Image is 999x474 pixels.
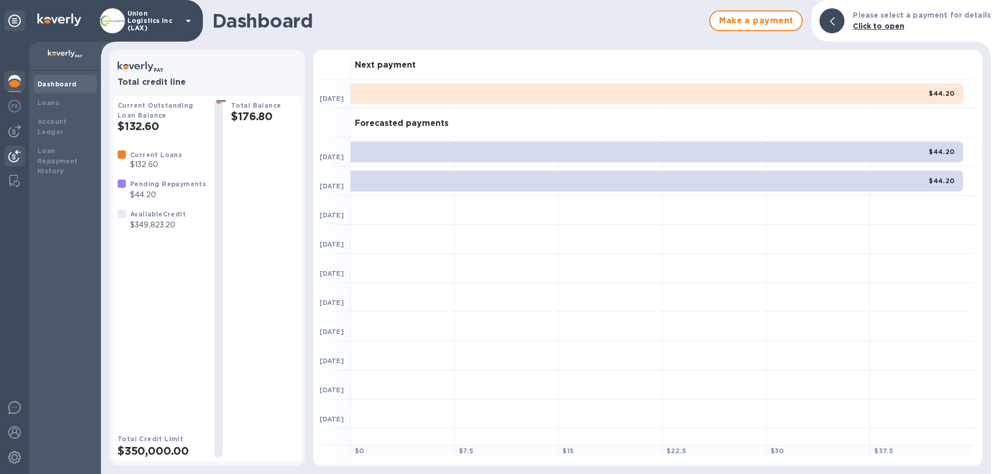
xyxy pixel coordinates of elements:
b: [DATE] [319,270,344,277]
b: [DATE] [319,182,344,190]
h3: Next payment [355,60,416,70]
b: $ 7.5 [459,447,474,455]
b: Loan Repayment History [37,147,78,175]
b: $44.20 [929,89,954,97]
b: $ 22.5 [667,447,686,455]
b: Total Balance [231,101,281,109]
h3: Total credit line [118,78,297,87]
p: $349,823.20 [130,220,186,230]
b: [DATE] [319,386,344,394]
b: $44.20 [929,177,954,185]
b: $ 0 [355,447,364,455]
b: [DATE] [319,415,344,423]
img: Logo [37,14,81,26]
b: [DATE] [319,328,344,336]
button: Make a payment [709,10,803,31]
p: $132.60 [130,159,182,170]
h3: Forecasted payments [355,119,449,129]
b: $44.20 [929,148,954,156]
b: Dashboard [37,80,77,88]
b: [DATE] [319,299,344,306]
div: Unpin categories [4,10,25,31]
h2: $132.60 [118,120,206,133]
b: Click to open [853,22,904,30]
b: [DATE] [319,357,344,365]
b: [DATE] [319,153,344,161]
p: Union Logistics Inc (LAX) [127,10,180,32]
b: [DATE] [319,95,344,103]
b: Pending Repayments [130,180,206,188]
b: Please select a payment for details [853,11,991,19]
img: Foreign exchange [8,100,21,112]
b: Available Credit [130,210,186,218]
h2: $350,000.00 [118,444,206,457]
b: $ 15 [562,447,574,455]
span: Make a payment [719,15,793,27]
h1: Dashboard [212,10,704,32]
b: [DATE] [319,211,344,219]
b: Account Ledger [37,118,67,136]
b: $ 30 [771,447,784,455]
b: Loans [37,99,59,107]
b: Current Loans [130,151,182,159]
b: [DATE] [319,240,344,248]
b: Total Credit Limit [118,435,183,443]
b: $ 37.5 [874,447,893,455]
h2: $176.80 [231,110,297,123]
b: Current Outstanding Loan Balance [118,101,194,119]
p: $44.20 [130,189,206,200]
